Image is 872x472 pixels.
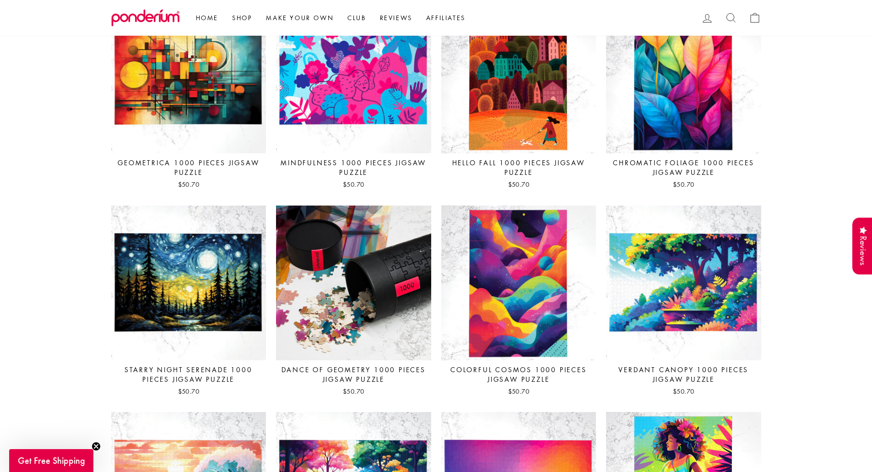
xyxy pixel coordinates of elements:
div: $50.70 [441,179,596,189]
a: Starry Night Serenade 1000 Pieces Jigsaw Puzzle $50.70 [111,206,266,399]
img: Ponderium [111,9,180,27]
a: Make Your Own [259,10,341,26]
div: Starry Night Serenade 1000 Pieces Jigsaw Puzzle [111,365,266,384]
div: $50.70 [606,179,761,189]
div: $50.70 [441,386,596,396]
div: $50.70 [276,386,431,396]
a: Home [189,10,225,26]
div: Get Free ShippingClose teaser [9,449,93,472]
div: Chromatic Foliage 1000 Pieces Jigsaw Puzzle [606,158,761,177]
span: Get Free Shipping [18,455,85,467]
div: Reviews [852,217,872,275]
div: Dance of Geometry 1000 Pieces Jigsaw Puzzle [276,365,431,384]
div: $50.70 [111,179,266,189]
a: Colorful Cosmos 1000 Pieces Jigsaw Puzzle $50.70 [441,206,596,399]
a: Dance of Geometry 1000 Pieces Jigsaw Puzzle $50.70 [276,206,431,399]
div: Verdant Canopy 1000 Pieces Jigsaw Puzzle [606,365,761,384]
div: Geometrica 1000 Pieces Jigsaw Puzzle [111,158,266,177]
div: $50.70 [276,179,431,189]
a: Affiliates [419,10,472,26]
ul: Primary [184,10,472,26]
a: Club [341,10,373,26]
a: Reviews [373,10,419,26]
div: $50.70 [606,386,761,396]
div: Colorful Cosmos 1000 Pieces Jigsaw Puzzle [441,365,596,384]
a: Verdant Canopy 1000 Pieces Jigsaw Puzzle $50.70 [606,206,761,399]
a: Shop [225,10,259,26]
button: Close teaser [92,442,101,451]
div: $50.70 [111,386,266,396]
div: Mindfulness 1000 Pieces Jigsaw Puzzle [276,158,431,177]
div: Hello Fall 1000 Pieces Jigsaw Puzzle [441,158,596,177]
